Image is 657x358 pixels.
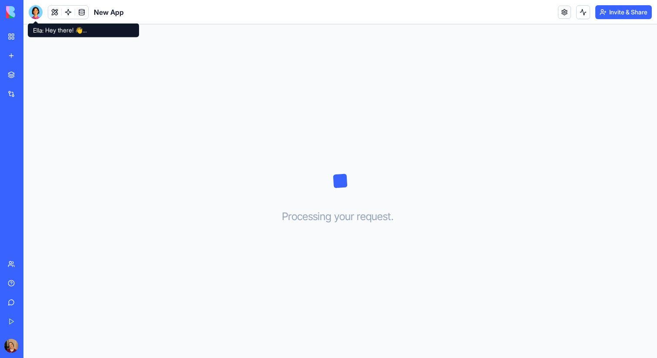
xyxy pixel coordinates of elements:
[4,339,18,353] img: ACg8ocJRIDT7cNZee_TooWGnB7YX4EvKNN1fbsqnOOO89ymTG0i3Hdg=s96-c
[94,7,124,17] span: New App
[282,210,399,224] h3: Processing your request
[6,6,60,18] img: logo
[595,5,652,19] button: Invite & Share
[391,210,394,224] span: .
